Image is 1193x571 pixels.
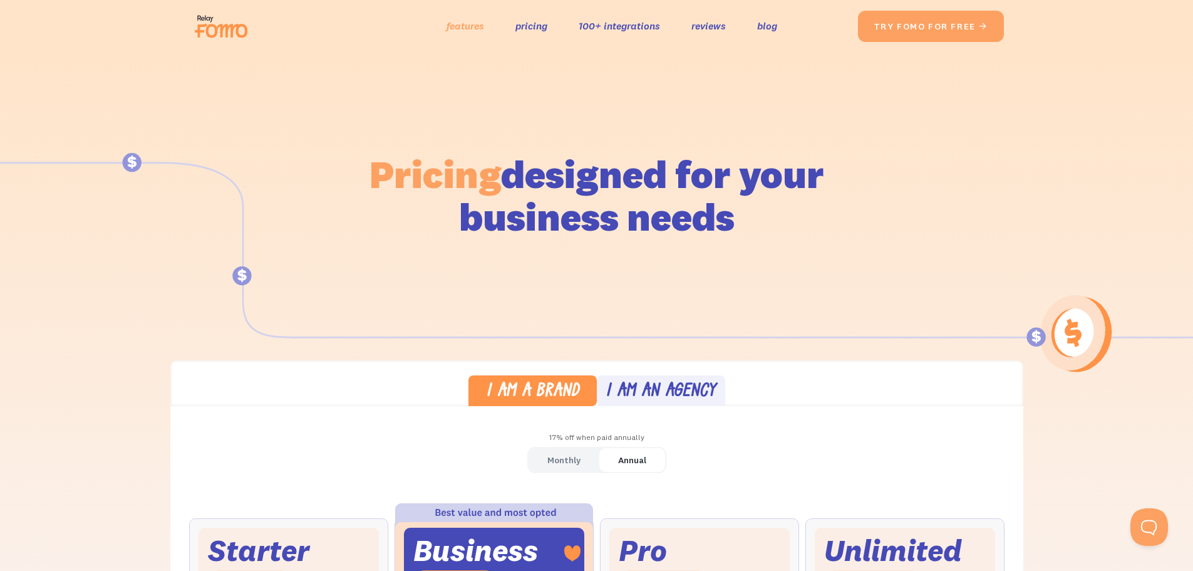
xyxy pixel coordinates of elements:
[579,17,660,35] a: 100+ integrations
[369,153,825,238] h1: designed for your business needs
[170,429,1023,447] div: 17% off when paid annually
[447,17,484,35] a: features
[858,11,1004,42] a: try fomo for free
[515,17,547,35] a: pricing
[208,537,309,564] div: Starter
[1130,508,1168,546] iframe: Toggle Customer Support
[978,21,988,32] span: 
[413,537,538,564] div: Business
[824,537,962,564] div: Unlimited
[547,451,581,469] div: Monthly
[619,537,667,564] div: Pro
[691,17,726,35] a: reviews
[369,150,501,198] span: Pricing
[757,17,777,35] a: blog
[486,383,579,401] div: I am a brand
[606,383,716,401] div: I am an agency
[618,451,646,469] div: Annual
